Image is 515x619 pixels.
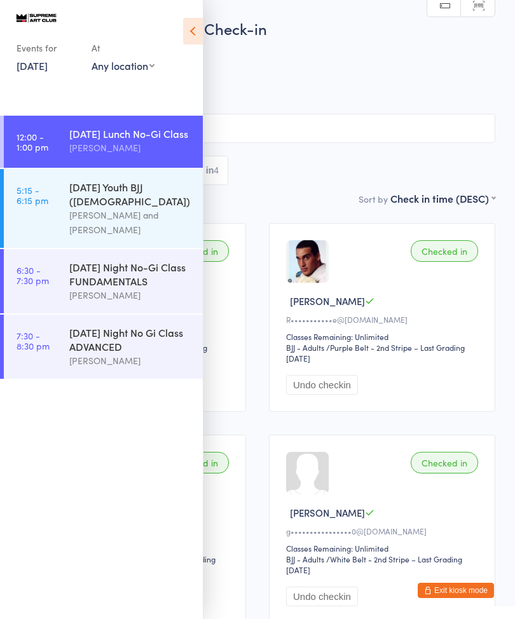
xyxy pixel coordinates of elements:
span: [PERSON_NAME] [290,294,365,308]
span: [DATE] 12:00pm [20,45,476,58]
div: [PERSON_NAME] [69,140,192,155]
span: [PERSON_NAME] [290,506,365,519]
div: At [92,37,154,58]
a: 7:30 -8:30 pm[DATE] Night No Gi Class ADVANCED[PERSON_NAME] [4,315,203,379]
div: Classes Remaining: Unlimited [286,331,482,342]
div: [PERSON_NAME] and [PERSON_NAME] [69,208,192,237]
div: [DATE] Youth BJJ ([DEMOGRAPHIC_DATA]) [69,180,192,208]
button: Undo checkin [286,587,358,606]
time: 6:30 - 7:30 pm [17,265,49,285]
div: [PERSON_NAME] [69,353,192,368]
div: BJJ - Adults [286,342,324,353]
img: image1752658767.png [286,240,329,283]
h2: [DATE] Lunch No-Gi Class Check-in [20,18,495,39]
div: Checked in [411,452,478,473]
a: 12:00 -1:00 pm[DATE] Lunch No-Gi Class[PERSON_NAME] [4,116,203,168]
a: 6:30 -7:30 pm[DATE] Night No-Gi Class FUNDAMENTALS[PERSON_NAME] [4,249,203,313]
div: 4 [214,165,219,175]
div: R•••••••••••e@[DOMAIN_NAME] [286,314,482,325]
span: / White Belt - 2nd Stripe – Last Grading [DATE] [286,554,462,575]
time: 12:00 - 1:00 pm [17,132,48,152]
button: Undo checkin [286,375,358,395]
button: Exit kiosk mode [418,583,494,598]
a: [DATE] [17,58,48,72]
div: BJJ - Adults [286,554,324,564]
div: [DATE] Night No Gi Class ADVANCED [69,325,192,353]
time: 5:15 - 6:15 pm [17,185,48,205]
span: [PERSON_NAME] [20,58,476,71]
div: [PERSON_NAME] [69,288,192,303]
input: Search [20,114,495,143]
div: [DATE] Lunch No-Gi Class [69,126,192,140]
div: [DATE] Night No-Gi Class FUNDAMENTALS [69,260,192,288]
div: Check in time (DESC) [390,191,495,205]
img: Supreme Art Club Pty Ltd [13,10,60,25]
div: Events for [17,37,79,58]
div: Checked in [411,240,478,262]
time: 7:30 - 8:30 pm [17,330,50,351]
a: 5:15 -6:15 pm[DATE] Youth BJJ ([DEMOGRAPHIC_DATA])[PERSON_NAME] and [PERSON_NAME] [4,169,203,248]
div: Any location [92,58,154,72]
div: g••••••••••••••••0@[DOMAIN_NAME] [286,526,482,536]
label: Sort by [359,193,388,205]
span: [PERSON_NAME] [20,71,476,83]
span: BJJ - Adults [20,83,495,96]
span: / Purple Belt - 2nd Stripe – Last Grading [DATE] [286,342,465,364]
div: Classes Remaining: Unlimited [286,543,482,554]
